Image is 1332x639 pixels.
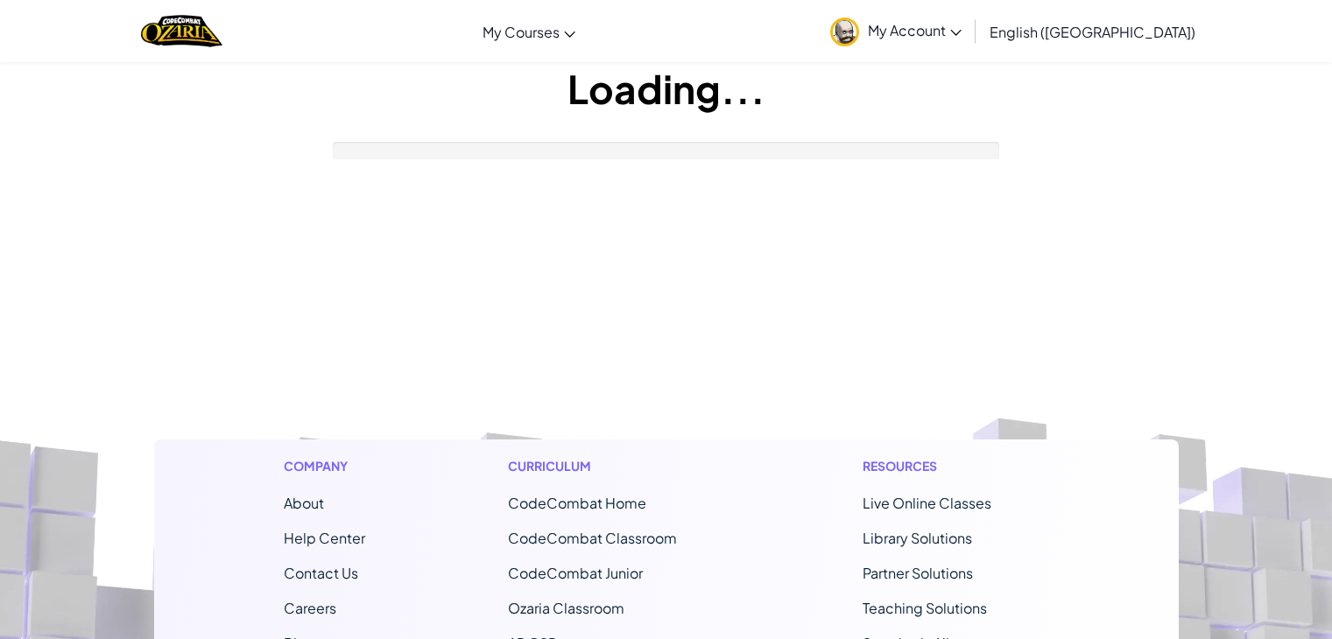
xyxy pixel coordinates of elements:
[141,13,222,49] img: Home
[863,599,987,617] a: Teaching Solutions
[483,23,560,41] span: My Courses
[821,4,970,59] a: My Account
[863,564,973,582] a: Partner Solutions
[981,8,1204,55] a: English ([GEOGRAPHIC_DATA])
[830,18,859,46] img: avatar
[508,599,624,617] a: Ozaria Classroom
[990,23,1195,41] span: English ([GEOGRAPHIC_DATA])
[863,494,991,512] a: Live Online Classes
[474,8,584,55] a: My Courses
[284,599,336,617] a: Careers
[863,457,1049,475] h1: Resources
[284,564,358,582] span: Contact Us
[284,457,365,475] h1: Company
[508,457,720,475] h1: Curriculum
[284,529,365,547] a: Help Center
[863,529,972,547] a: Library Solutions
[508,564,643,582] a: CodeCombat Junior
[508,494,646,512] span: CodeCombat Home
[508,529,677,547] a: CodeCombat Classroom
[868,21,962,39] span: My Account
[284,494,324,512] a: About
[141,13,222,49] a: Ozaria by CodeCombat logo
